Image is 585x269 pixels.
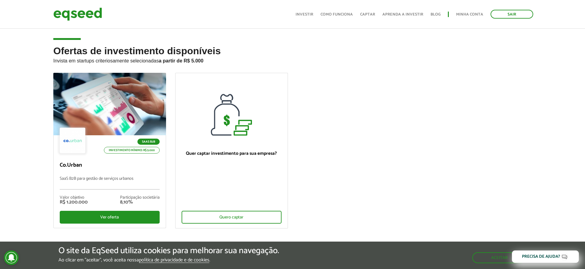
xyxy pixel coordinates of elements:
[104,147,160,154] p: Investimento mínimo: R$ 5.000
[120,200,160,205] div: 8,10%
[53,56,532,64] p: Invista em startups criteriosamente selecionadas
[472,252,526,263] button: Aceitar
[120,196,160,200] div: Participação societária
[182,211,282,224] div: Quero captar
[360,12,375,16] a: Captar
[60,211,160,224] div: Ver oferta
[53,73,166,228] a: SaaS B2B Investimento mínimo: R$ 5.000 Co.Urban SaaS B2B para gestão de serviços urbanos Valor ob...
[175,73,288,228] a: Quer captar investimento para sua empresa? Quero captar
[321,12,353,16] a: Como funciona
[431,12,441,16] a: Blog
[60,176,160,189] p: SaaS B2B para gestão de serviços urbanos
[58,257,279,263] p: Ao clicar em "aceitar", você aceita nossa .
[137,139,160,145] p: SaaS B2B
[456,12,483,16] a: Minha conta
[53,46,532,73] h2: Ofertas de investimento disponíveis
[296,12,313,16] a: Investir
[53,6,102,22] img: EqSeed
[182,151,282,156] p: Quer captar investimento para sua empresa?
[58,246,279,256] h5: O site da EqSeed utiliza cookies para melhorar sua navegação.
[139,258,209,263] a: política de privacidade e de cookies
[60,162,160,169] p: Co.Urban
[382,12,423,16] a: Aprenda a investir
[491,10,533,19] a: Sair
[159,58,204,63] strong: a partir de R$ 5.000
[60,196,88,200] div: Valor objetivo
[60,200,88,205] div: R$ 1.200.000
